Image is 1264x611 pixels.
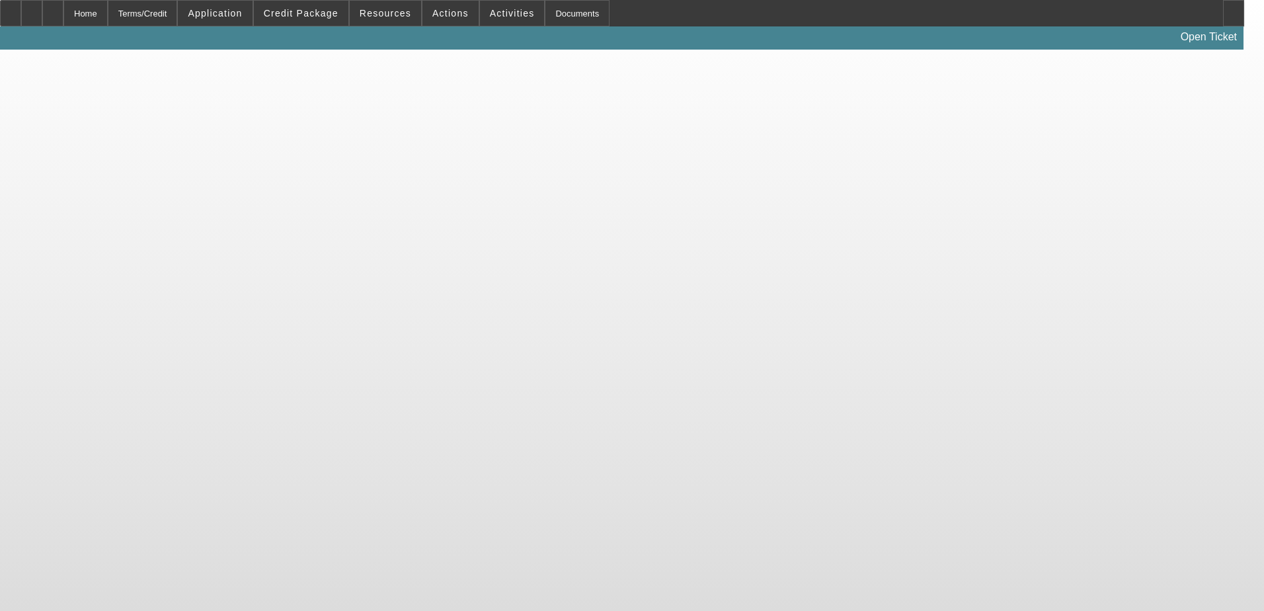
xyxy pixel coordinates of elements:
button: Actions [422,1,479,26]
button: Credit Package [254,1,348,26]
span: Resources [360,8,411,19]
button: Resources [350,1,421,26]
span: Credit Package [264,8,338,19]
button: Activities [480,1,545,26]
span: Activities [490,8,535,19]
button: Application [178,1,252,26]
span: Application [188,8,242,19]
a: Open Ticket [1175,26,1242,48]
span: Actions [432,8,469,19]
